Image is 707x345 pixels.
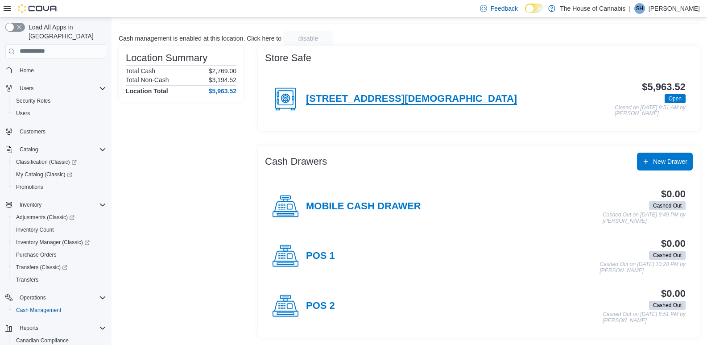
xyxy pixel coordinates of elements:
[16,83,106,94] span: Users
[16,323,106,333] span: Reports
[661,288,686,299] h3: $0.00
[649,3,700,14] p: [PERSON_NAME]
[12,182,47,192] a: Promotions
[12,224,106,235] span: Inventory Count
[653,202,682,210] span: Cashed Out
[9,274,110,286] button: Transfers
[16,337,69,344] span: Canadian Compliance
[119,35,281,42] p: Cash management is enabled at this location. Click here to
[12,169,106,180] span: My Catalog (Classic)
[9,236,110,249] a: Inventory Manager (Classic)
[2,322,110,334] button: Reports
[25,23,106,41] span: Load All Apps in [GEOGRAPHIC_DATA]
[12,262,106,273] span: Transfers (Classic)
[16,239,90,246] span: Inventory Manager (Classic)
[615,105,686,117] p: Closed on [DATE] 9:51 AM by [PERSON_NAME]
[16,110,30,117] span: Users
[16,126,49,137] a: Customers
[209,76,236,83] p: $3,194.52
[649,251,686,260] span: Cashed Out
[9,95,110,107] button: Security Roles
[306,201,421,212] h4: MOBILE CASH DRAWER
[12,224,58,235] a: Inventory Count
[12,249,106,260] span: Purchase Orders
[283,31,333,46] button: disable
[2,125,110,138] button: Customers
[603,312,686,324] p: Cashed Out on [DATE] 8:51 PM by [PERSON_NAME]
[12,305,106,316] span: Cash Management
[653,301,682,309] span: Cashed Out
[491,4,518,13] span: Feedback
[600,262,686,274] p: Cashed Out on [DATE] 10:28 PM by [PERSON_NAME]
[126,87,168,95] h4: Location Total
[16,276,38,283] span: Transfers
[12,274,42,285] a: Transfers
[20,146,38,153] span: Catalog
[9,304,110,316] button: Cash Management
[265,156,327,167] h3: Cash Drawers
[12,157,80,167] a: Classification (Classic)
[20,85,33,92] span: Users
[16,65,37,76] a: Home
[16,307,61,314] span: Cash Management
[560,3,625,14] p: The House of Cannabis
[2,291,110,304] button: Operations
[12,249,60,260] a: Purchase Orders
[16,83,37,94] button: Users
[634,3,645,14] div: Sam Hilchie
[16,264,67,271] span: Transfers (Classic)
[12,305,65,316] a: Cash Management
[16,144,41,155] button: Catalog
[12,108,33,119] a: Users
[16,214,74,221] span: Adjustments (Classic)
[653,251,682,259] span: Cashed Out
[20,128,45,135] span: Customers
[16,200,45,210] button: Inventory
[126,67,155,75] h6: Total Cash
[12,212,78,223] a: Adjustments (Classic)
[16,97,50,104] span: Security Roles
[18,4,58,13] img: Cova
[126,53,207,63] h3: Location Summary
[12,237,93,248] a: Inventory Manager (Classic)
[12,157,106,167] span: Classification (Classic)
[653,157,687,166] span: New Drawer
[298,34,318,43] span: disable
[12,274,106,285] span: Transfers
[649,301,686,310] span: Cashed Out
[636,3,644,14] span: SH
[12,237,106,248] span: Inventory Manager (Classic)
[16,171,72,178] span: My Catalog (Classic)
[209,67,236,75] p: $2,769.00
[16,226,54,233] span: Inventory Count
[642,82,686,92] h3: $5,963.52
[2,82,110,95] button: Users
[9,249,110,261] button: Purchase Orders
[12,108,106,119] span: Users
[2,64,110,77] button: Home
[637,153,693,170] button: New Drawer
[2,199,110,211] button: Inventory
[306,300,335,312] h4: POS 2
[20,201,41,208] span: Inventory
[661,189,686,200] h3: $0.00
[16,65,106,76] span: Home
[649,201,686,210] span: Cashed Out
[9,224,110,236] button: Inventory Count
[12,182,106,192] span: Promotions
[16,292,50,303] button: Operations
[661,238,686,249] h3: $0.00
[209,87,236,95] h4: $5,963.52
[669,95,682,103] span: Open
[12,96,54,106] a: Security Roles
[525,4,544,13] input: Dark Mode
[629,3,631,14] p: |
[306,250,335,262] h4: POS 1
[9,211,110,224] a: Adjustments (Classic)
[12,212,106,223] span: Adjustments (Classic)
[9,156,110,168] a: Classification (Classic)
[2,143,110,156] button: Catalog
[665,94,686,103] span: Open
[12,96,106,106] span: Security Roles
[265,53,311,63] h3: Store Safe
